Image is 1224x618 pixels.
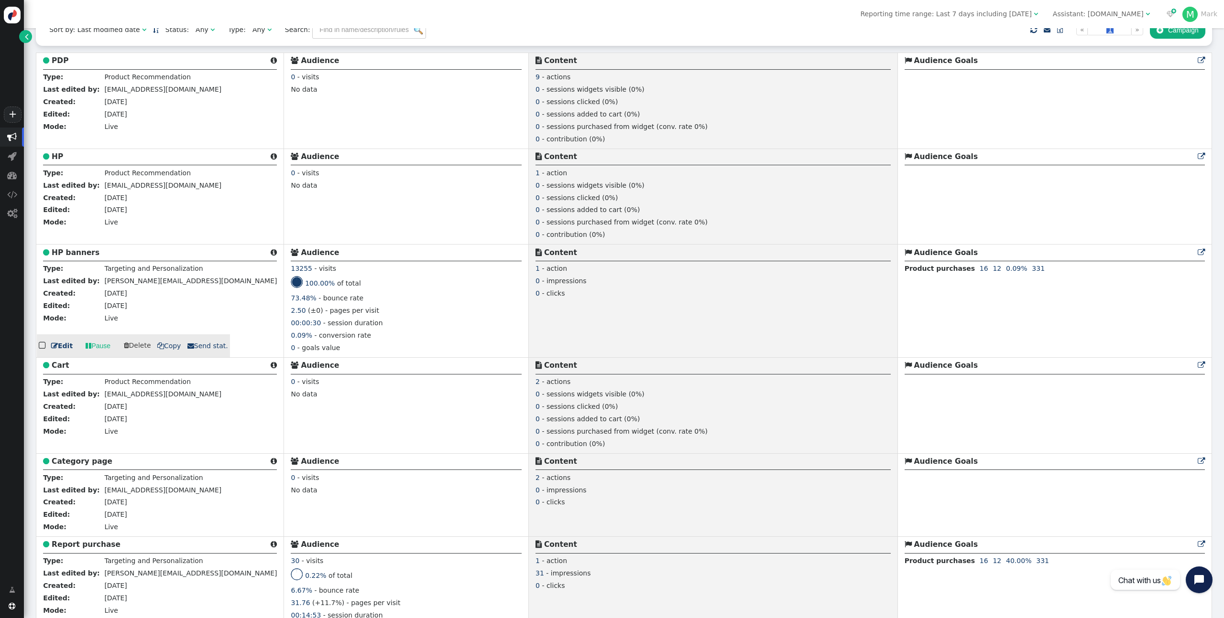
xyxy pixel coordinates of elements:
[542,231,605,238] span: - contribution (0%)
[43,474,63,481] b: Type:
[79,337,117,354] a: Pause
[535,289,540,297] span: 0
[291,249,298,256] span: 
[914,152,978,161] b: Audience Goals
[544,248,577,257] b: Content
[291,169,295,177] span: 0
[104,85,221,93] span: [EMAIL_ADDRESS][DOMAIN_NAME]
[7,170,17,180] span: 
[542,73,570,81] span: - actions
[1032,265,1045,272] span: 331
[535,265,540,272] span: 1
[1146,11,1150,17] span: 
[271,57,277,64] span: 
[2,581,22,598] a: 
[43,277,99,285] b: Last edited by:
[43,73,63,81] b: Type:
[535,249,542,256] span: 
[323,319,383,327] span: - session duration
[301,457,339,466] b: Audience
[252,25,265,35] div: Any
[159,25,189,35] span: Status:
[905,265,975,272] b: Product purchases
[535,569,544,577] span: 31
[39,339,47,352] span: 
[104,474,203,481] span: Targeting and Personalization
[542,378,570,385] span: - actions
[104,302,127,309] span: [DATE]
[905,153,912,160] span: 
[1182,7,1198,22] div: M
[43,498,76,506] b: Created:
[187,342,194,349] span: 
[291,153,298,160] span: 
[542,486,586,494] span: - impressions
[49,25,140,35] div: Sort by: Last modified date
[43,85,99,93] b: Last edited by:
[210,26,215,33] span: 
[542,123,708,130] span: - sessions purchased from widget (conv. rate 0%)
[51,341,73,351] a: Edit
[542,265,567,272] span: - action
[314,586,359,594] span: - bounce rate
[104,582,127,589] span: [DATE]
[1198,361,1205,370] a: 
[542,194,618,202] span: - sessions clicked (0%)
[43,314,66,322] b: Mode:
[544,540,577,549] b: Content
[52,361,69,370] b: Cart
[104,403,127,410] span: [DATE]
[312,21,426,38] input: Find in name/description/rules
[980,557,988,565] span: 16
[914,56,978,65] b: Audience Goals
[1053,9,1144,19] div: Assistant: [DOMAIN_NAME]
[325,307,379,314] span: - pages per visit
[535,427,540,435] span: 0
[905,57,912,64] span: 
[124,341,153,349] a: Delete
[544,361,577,370] b: Content
[1157,26,1163,34] span: 
[312,599,344,607] span: (+11.7%)
[187,341,228,351] a: Send stat.
[1106,26,1114,33] span: 1
[187,342,228,350] span: Send stat.
[542,557,567,565] span: - action
[314,265,336,272] span: - visits
[291,362,298,369] span: 
[535,98,540,106] span: 0
[542,415,640,423] span: - sessions added to cart (0%)
[542,474,570,481] span: - actions
[535,440,540,448] span: 0
[535,231,540,238] span: 0
[535,123,540,130] span: 0
[104,607,118,614] span: Live
[542,498,565,506] span: - clicks
[291,265,312,272] span: 13255
[43,390,99,398] b: Last edited by:
[328,572,352,579] span: of total
[535,169,540,177] span: 1
[52,152,63,161] b: HP
[104,73,191,81] span: Product Recommendation
[535,218,540,226] span: 0
[43,378,63,385] b: Type:
[43,569,99,577] b: Last edited by:
[1036,557,1049,565] span: 331
[104,265,203,272] span: Targeting and Personalization
[291,474,295,481] span: 0
[308,307,323,314] span: (±0)
[1167,11,1174,17] span: 
[535,557,540,565] span: 1
[1006,265,1027,272] span: 0.09%
[19,30,32,43] a: 
[153,26,159,33] span: Sorted in descending order
[914,540,978,549] b: Audience Goals
[542,390,644,398] span: - sessions widgets visible (0%)
[25,32,29,42] span: 
[1006,557,1031,565] span: 40.00%
[297,378,319,385] span: - visits
[414,26,423,34] img: icon_search.png
[291,458,298,465] span: 
[535,57,542,64] span: 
